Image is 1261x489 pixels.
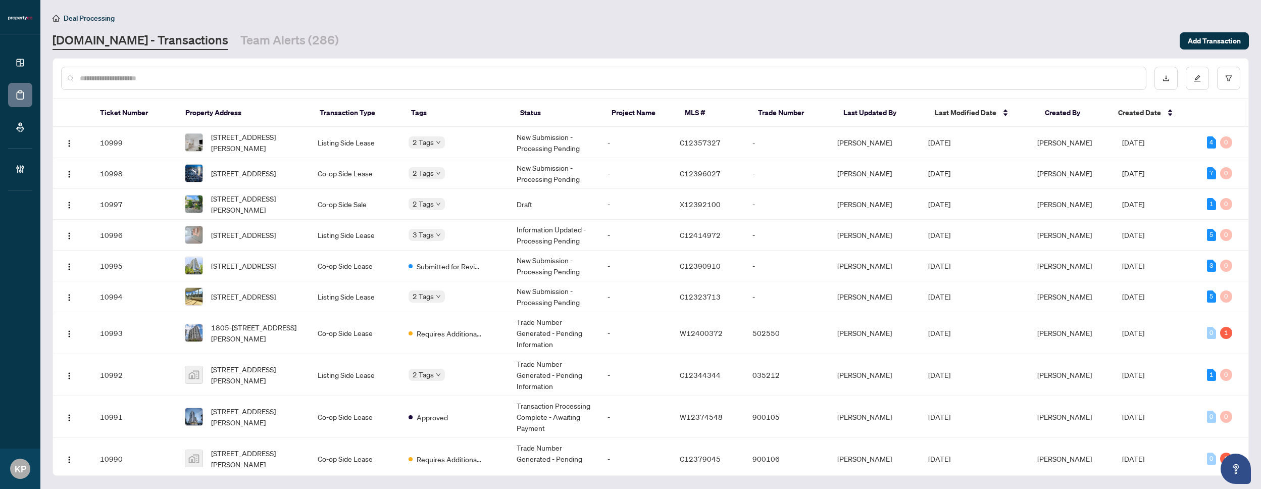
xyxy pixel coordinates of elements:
[829,220,920,251] td: [PERSON_NAME]
[599,158,672,189] td: -
[61,451,77,467] button: Logo
[927,99,1036,127] th: Last Modified Date
[413,167,434,179] span: 2 Tags
[1220,369,1232,381] div: 0
[436,294,441,299] span: down
[509,127,599,158] td: New Submission - Processing Pending
[512,99,603,127] th: Status
[1037,138,1092,147] span: [PERSON_NAME]
[65,263,73,271] img: Logo
[65,330,73,338] img: Logo
[1207,290,1216,303] div: 5
[928,261,950,270] span: [DATE]
[829,438,920,480] td: [PERSON_NAME]
[744,158,829,189] td: -
[1194,75,1201,82] span: edit
[65,170,73,178] img: Logo
[436,372,441,377] span: down
[744,127,829,158] td: -
[1207,369,1216,381] div: 1
[177,99,312,127] th: Property Address
[1122,454,1144,463] span: [DATE]
[509,281,599,312] td: New Submission - Processing Pending
[1122,292,1144,301] span: [DATE]
[1188,33,1241,49] span: Add Transaction
[413,136,434,148] span: 2 Tags
[1207,260,1216,272] div: 3
[436,171,441,176] span: down
[829,189,920,220] td: [PERSON_NAME]
[680,454,721,463] span: C12379045
[744,312,829,354] td: 502550
[436,202,441,207] span: down
[310,312,400,354] td: Co-op Side Lease
[92,281,177,312] td: 10994
[403,99,512,127] th: Tags
[599,281,672,312] td: -
[680,169,721,178] span: C12396027
[680,370,721,379] span: C12344344
[436,232,441,237] span: down
[1037,200,1092,209] span: [PERSON_NAME]
[744,354,829,396] td: 035212
[413,290,434,302] span: 2 Tags
[417,412,448,423] span: Approved
[92,438,177,480] td: 10990
[509,220,599,251] td: Information Updated - Processing Pending
[1122,138,1144,147] span: [DATE]
[829,354,920,396] td: [PERSON_NAME]
[1037,370,1092,379] span: [PERSON_NAME]
[599,438,672,480] td: -
[928,370,950,379] span: [DATE]
[1221,454,1251,484] button: Open asap
[1220,290,1232,303] div: 0
[1118,107,1161,118] span: Created Date
[1037,454,1092,463] span: [PERSON_NAME]
[1037,99,1110,127] th: Created By
[1207,453,1216,465] div: 0
[677,99,750,127] th: MLS #
[417,328,482,339] span: Requires Additional Docs
[1122,230,1144,239] span: [DATE]
[928,412,950,421] span: [DATE]
[211,448,302,470] span: [STREET_ADDRESS][PERSON_NAME]
[1220,260,1232,272] div: 0
[92,220,177,251] td: 10996
[509,438,599,480] td: Trade Number Generated - Pending Information
[1220,198,1232,210] div: 0
[92,251,177,281] td: 10995
[680,200,721,209] span: X12392100
[92,158,177,189] td: 10998
[64,14,115,23] span: Deal Processing
[1207,327,1216,339] div: 0
[185,165,203,182] img: thumbnail-img
[829,251,920,281] td: [PERSON_NAME]
[1122,261,1144,270] span: [DATE]
[928,292,950,301] span: [DATE]
[599,251,672,281] td: -
[61,196,77,212] button: Logo
[744,438,829,480] td: 900106
[1186,67,1209,90] button: edit
[61,165,77,181] button: Logo
[310,189,400,220] td: Co-op Side Sale
[211,322,302,344] span: 1805-[STREET_ADDRESS][PERSON_NAME]
[1122,328,1144,337] span: [DATE]
[185,195,203,213] img: thumbnail-img
[417,454,482,465] span: Requires Additional Docs
[835,99,927,127] th: Last Updated By
[436,140,441,145] span: down
[65,372,73,380] img: Logo
[1207,229,1216,241] div: 5
[65,139,73,148] img: Logo
[211,131,302,154] span: [STREET_ADDRESS][PERSON_NAME]
[928,328,950,337] span: [DATE]
[185,134,203,151] img: thumbnail-img
[509,312,599,354] td: Trade Number Generated - Pending Information
[928,169,950,178] span: [DATE]
[509,251,599,281] td: New Submission - Processing Pending
[1122,370,1144,379] span: [DATE]
[928,454,950,463] span: [DATE]
[65,232,73,240] img: Logo
[509,396,599,438] td: Transaction Processing Complete - Awaiting Payment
